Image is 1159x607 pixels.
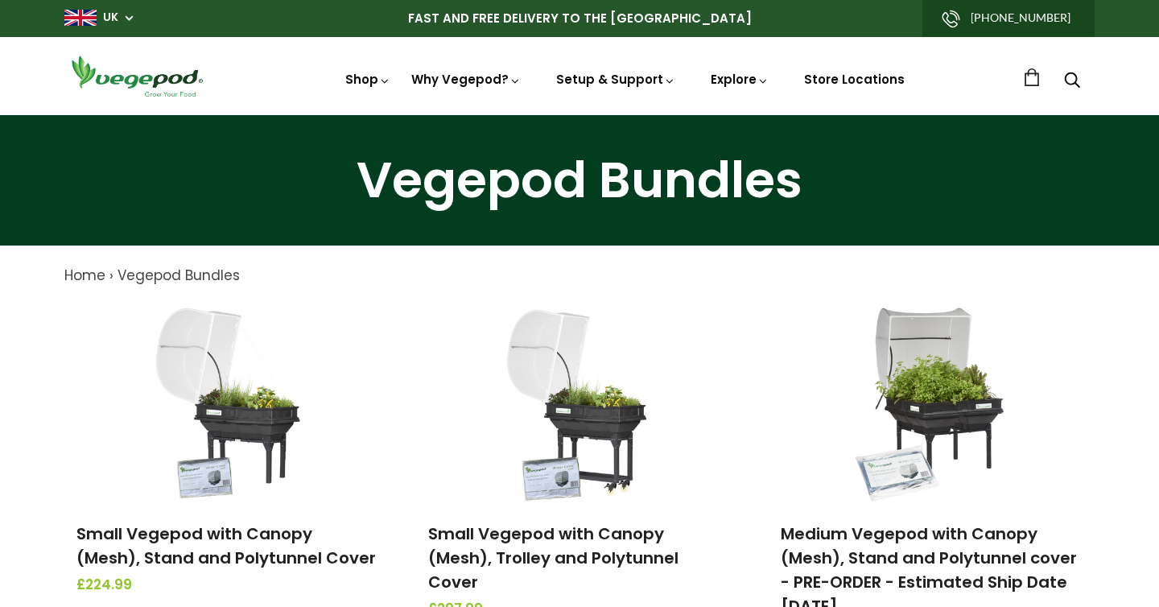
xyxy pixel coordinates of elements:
[109,266,113,285] span: ›
[495,303,664,504] img: Small Vegepod with Canopy (Mesh), Trolley and Polytunnel Cover
[345,71,390,88] a: Shop
[64,266,1095,287] nav: breadcrumbs
[556,71,675,88] a: Setup & Support
[64,10,97,26] img: gb_large.png
[411,71,521,88] a: Why Vegepod?
[428,522,678,593] a: Small Vegepod with Canopy (Mesh), Trolley and Polytunnel Cover
[103,10,118,26] a: UK
[118,266,240,285] a: Vegepod Bundles
[847,303,1016,504] img: Medium Vegepod with Canopy (Mesh), Stand and Polytunnel cover - PRE-ORDER - Estimated Ship Date S...
[20,155,1139,205] h1: Vegepod Bundles
[76,575,378,596] span: £224.99
[804,71,905,88] a: Store Locations
[64,266,105,285] a: Home
[711,71,769,88] a: Explore
[1064,73,1080,90] a: Search
[143,303,312,504] img: Small Vegepod with Canopy (Mesh), Stand and Polytunnel Cover
[76,522,376,569] a: Small Vegepod with Canopy (Mesh), Stand and Polytunnel Cover
[64,53,209,99] img: Vegepod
